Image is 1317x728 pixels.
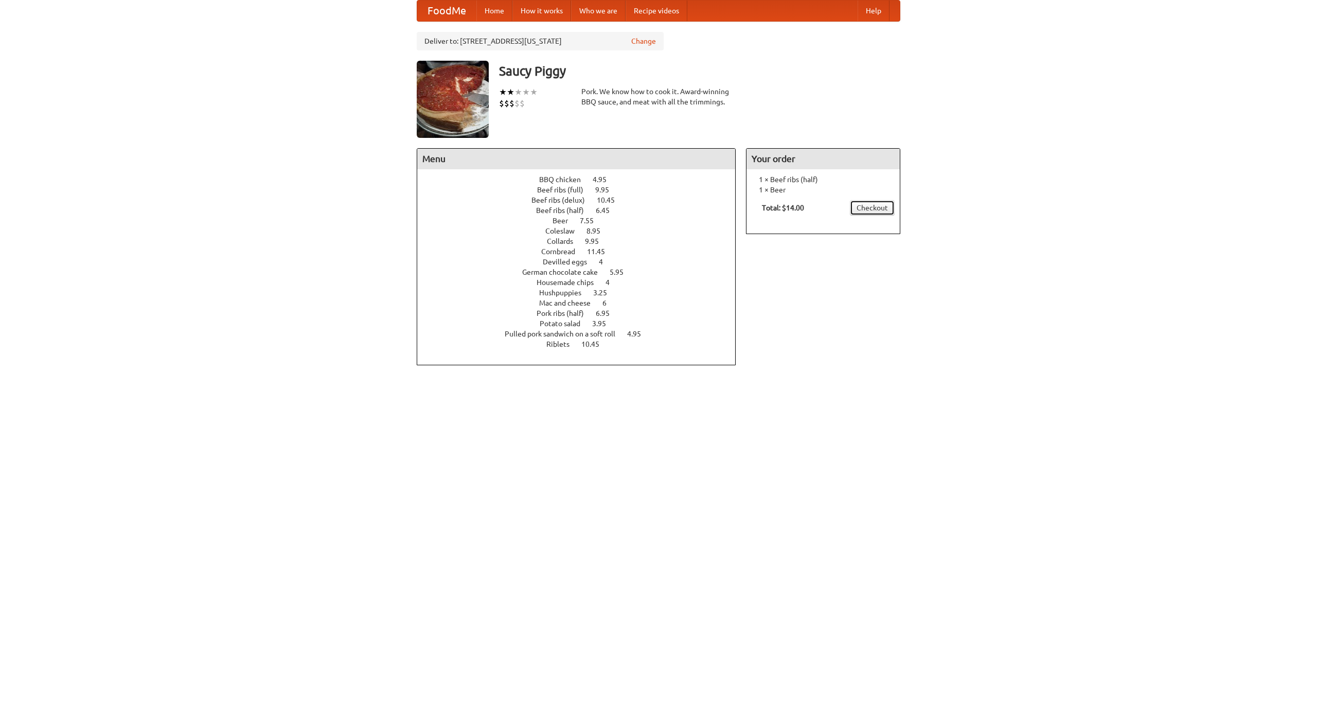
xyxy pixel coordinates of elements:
span: 5.95 [610,268,634,276]
h3: Saucy Piggy [499,61,900,81]
a: Beef ribs (half) 6.45 [536,206,629,215]
span: Pulled pork sandwich on a soft roll [505,330,626,338]
span: Beer [553,217,578,225]
a: Beer 7.55 [553,217,613,225]
h4: Menu [417,149,735,169]
a: Checkout [850,200,895,216]
a: Help [858,1,889,21]
li: ★ [530,86,538,98]
div: Pork. We know how to cook it. Award-winning BBQ sauce, and meat with all the trimmings. [581,86,736,107]
a: Who we are [571,1,626,21]
a: Collards 9.95 [547,237,618,245]
a: Change [631,36,656,46]
span: German chocolate cake [522,268,608,276]
a: Mac and cheese 6 [539,299,626,307]
span: 10.45 [597,196,625,204]
a: Beef ribs (delux) 10.45 [531,196,634,204]
span: 9.95 [595,186,619,194]
a: Home [476,1,512,21]
a: Recipe videos [626,1,687,21]
span: 4.95 [627,330,651,338]
span: 6.45 [596,206,620,215]
span: 6 [602,299,617,307]
li: $ [514,98,520,109]
span: 3.95 [592,319,616,328]
a: Housemade chips 4 [537,278,629,287]
span: Collards [547,237,583,245]
span: Devilled eggs [543,258,597,266]
span: Housemade chips [537,278,604,287]
li: $ [499,98,504,109]
a: Potato salad 3.95 [540,319,625,328]
a: Coleslaw 8.95 [545,227,619,235]
span: Cornbread [541,247,585,256]
a: Pork ribs (half) 6.95 [537,309,629,317]
b: Total: $14.00 [762,204,804,212]
span: Mac and cheese [539,299,601,307]
li: ★ [522,86,530,98]
a: FoodMe [417,1,476,21]
a: Riblets 10.45 [546,340,618,348]
a: Beef ribs (full) 9.95 [537,186,628,194]
span: Hushpuppies [539,289,592,297]
li: ★ [507,86,514,98]
span: Beef ribs (half) [536,206,594,215]
span: Potato salad [540,319,591,328]
span: 3.25 [593,289,617,297]
span: 10.45 [581,340,610,348]
a: Devilled eggs 4 [543,258,622,266]
span: Coleslaw [545,227,585,235]
span: Beef ribs (delux) [531,196,595,204]
h4: Your order [746,149,900,169]
li: 1 × Beef ribs (half) [752,174,895,185]
span: 7.55 [580,217,604,225]
li: ★ [514,86,522,98]
span: 9.95 [585,237,609,245]
span: Riblets [546,340,580,348]
span: Beef ribs (full) [537,186,594,194]
span: 11.45 [587,247,615,256]
li: ★ [499,86,507,98]
span: 8.95 [586,227,611,235]
a: Cornbread 11.45 [541,247,624,256]
div: Deliver to: [STREET_ADDRESS][US_STATE] [417,32,664,50]
a: How it works [512,1,571,21]
a: BBQ chicken 4.95 [539,175,626,184]
span: 6.95 [596,309,620,317]
a: German chocolate cake 5.95 [522,268,643,276]
span: 4.95 [593,175,617,184]
a: Hushpuppies 3.25 [539,289,626,297]
li: $ [520,98,525,109]
img: angular.jpg [417,61,489,138]
li: $ [509,98,514,109]
span: 4 [606,278,620,287]
li: $ [504,98,509,109]
span: 4 [599,258,613,266]
li: 1 × Beer [752,185,895,195]
span: Pork ribs (half) [537,309,594,317]
a: Pulled pork sandwich on a soft roll 4.95 [505,330,660,338]
span: BBQ chicken [539,175,591,184]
